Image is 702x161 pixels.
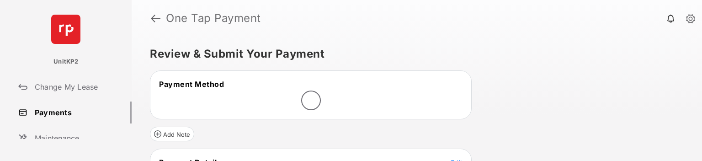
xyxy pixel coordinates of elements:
a: Maintenance [15,127,132,149]
img: svg+xml;base64,PHN2ZyB4bWxucz0iaHR0cDovL3d3dy53My5vcmcvMjAwMC9zdmciIHdpZHRoPSI2NCIgaGVpZ2h0PSI2NC... [51,15,80,44]
span: Payment Method [159,80,224,89]
p: UnitKP2 [53,57,78,66]
h5: Review & Submit Your Payment [150,48,676,59]
a: Change My Lease [15,76,132,98]
button: Add Note [150,127,194,141]
a: Payments [15,102,132,123]
strong: One Tap Payment [166,13,261,24]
